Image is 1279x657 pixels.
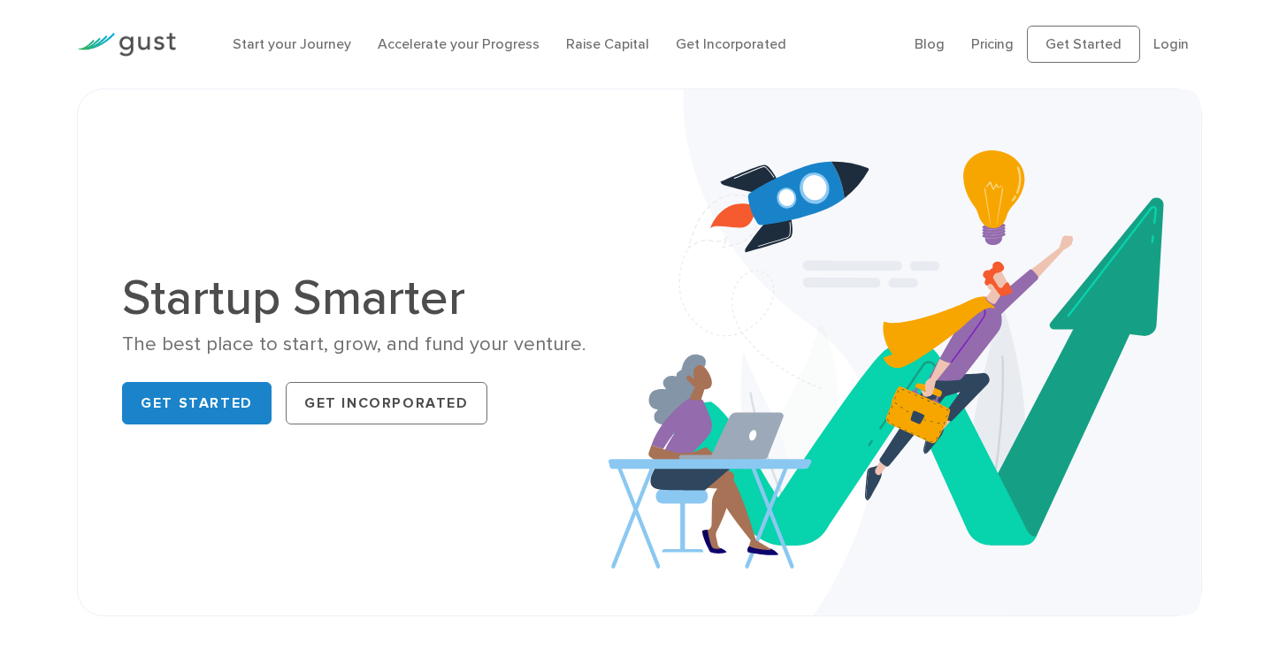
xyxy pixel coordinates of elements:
[566,35,649,52] a: Raise Capital
[286,382,487,424] a: Get Incorporated
[77,33,176,57] img: Gust Logo
[122,382,272,424] a: Get Started
[233,35,351,52] a: Start your Journey
[609,89,1201,615] img: Startup Smarter Hero
[378,35,540,52] a: Accelerate your Progress
[122,332,626,357] div: The best place to start, grow, and fund your venture.
[122,273,626,323] h1: Startup Smarter
[915,35,945,52] a: Blog
[676,35,786,52] a: Get Incorporated
[1027,26,1140,63] a: Get Started
[1153,35,1189,52] a: Login
[971,35,1014,52] a: Pricing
